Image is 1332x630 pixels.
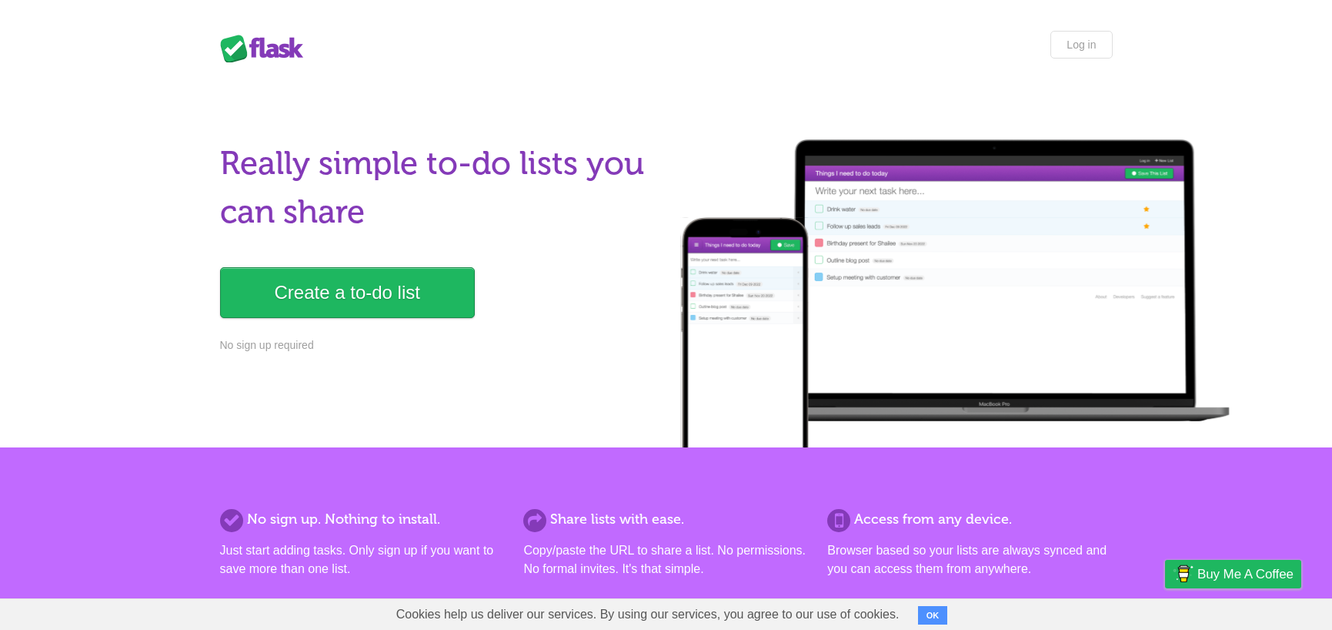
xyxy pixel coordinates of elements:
h2: Share lists with ease. [523,509,808,530]
span: Buy me a coffee [1197,561,1294,588]
p: Copy/paste the URL to share a list. No permissions. No formal invites. It's that simple. [523,541,808,578]
a: Create a to-do list [220,267,475,318]
img: Buy me a coffee [1173,561,1193,587]
a: Log in [1050,31,1112,59]
div: Flask Lists [220,35,312,62]
h2: Access from any device. [827,509,1112,530]
button: OK [918,606,948,625]
span: Cookies help us deliver our services. By using our services, you agree to our use of cookies. [381,599,915,630]
p: Just start adding tasks. Only sign up if you want to save more than one list. [220,541,505,578]
p: No sign up required [220,337,657,354]
p: Browser based so your lists are always synced and you can access them from anywhere. [827,541,1112,578]
h2: No sign up. Nothing to install. [220,509,505,530]
a: Buy me a coffee [1165,560,1301,588]
h1: Really simple to-do lists you can share [220,139,657,236]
